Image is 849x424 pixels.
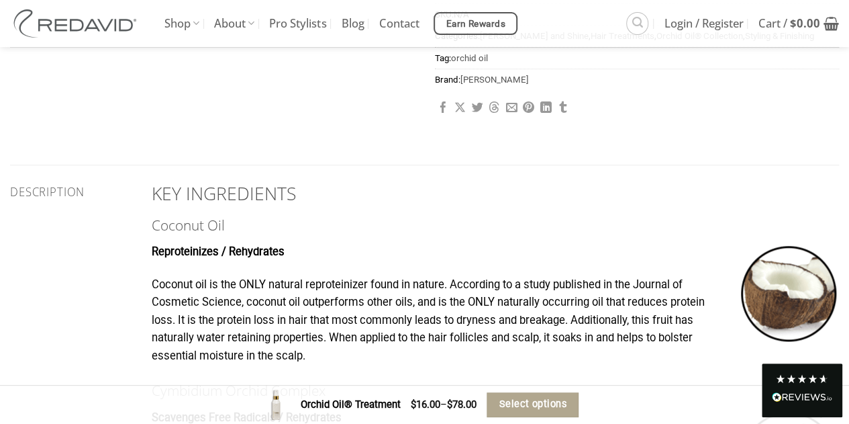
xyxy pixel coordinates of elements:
[489,102,500,115] a: Share on Threads
[506,102,517,115] a: Email to a Friend
[523,102,534,115] a: Pin on Pinterest
[472,102,483,115] a: Share on Twitter
[790,15,820,31] bdi: 0.00
[260,390,291,420] img: REDAVID Orchid Oil Treatment 90ml
[775,374,829,384] div: 4.8 Stars
[438,102,449,115] a: Share on Facebook
[626,12,648,34] a: Search
[411,398,416,411] span: $
[10,9,144,38] img: REDAVID Salon Products | United States
[434,12,517,35] a: Earn Rewards
[152,245,285,258] strong: Reproteinizes / Rehydrates
[758,7,820,40] span: Cart /
[301,398,401,411] strong: Orchid Oil® Treatment
[152,276,839,366] p: Coconut oil is the ONLY natural reproteinizer found in nature. According to a study published in ...
[762,364,842,417] div: Read All Reviews
[487,392,579,417] button: Select options
[435,47,840,69] span: Tag:
[540,102,552,115] a: Share on LinkedIn
[790,15,797,31] span: $
[499,396,566,412] span: Select options
[411,398,440,411] bdi: 16.00
[10,185,132,199] h5: Description
[557,102,568,115] a: Share on Tumblr
[664,7,744,40] span: Login / Register
[454,102,466,115] a: Share on X
[447,398,477,411] bdi: 78.00
[152,380,839,402] h3: Cymbidium Orchid Complex
[772,390,832,407] div: Read All Reviews
[435,69,840,90] span: Brand:
[447,398,452,411] span: $
[446,17,505,32] span: Earn Rewards
[451,53,488,63] a: orchid oil
[152,182,839,206] h2: KEY INGREDIENTS
[152,214,839,237] h3: Coconut Oil
[440,397,447,413] span: –
[460,75,529,85] a: [PERSON_NAME]
[772,392,832,402] img: REVIEWS.io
